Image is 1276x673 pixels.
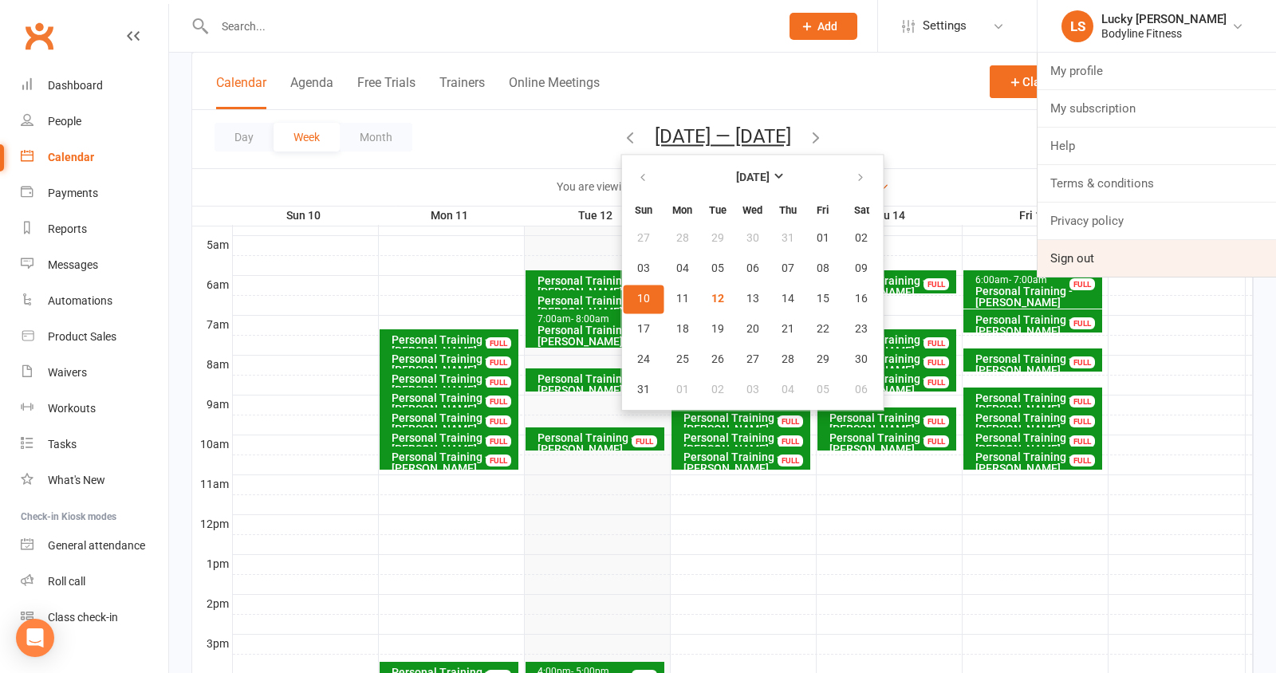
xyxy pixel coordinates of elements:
div: FULL [486,435,511,447]
a: Messages [21,247,168,283]
button: 05 [701,254,734,283]
div: People [48,115,81,128]
button: 09 [841,254,882,283]
span: - 7:00am [1009,274,1047,285]
div: FULL [778,455,803,466]
span: - 8:00am [571,313,609,325]
button: 27 [624,224,664,253]
div: Personal Training - [PERSON_NAME] [975,314,1099,336]
span: Add [817,20,837,33]
a: Tasks [21,427,168,462]
div: FULL [1069,356,1095,368]
th: 3pm [192,634,232,654]
button: 08 [806,254,840,283]
span: 18 [676,323,689,336]
span: 06 [746,262,759,275]
div: FULL [1069,415,1095,427]
span: 20 [746,323,759,336]
button: 20 [736,315,770,344]
span: 03 [637,262,650,275]
a: Clubworx [19,16,59,56]
span: 31 [637,384,650,396]
span: 16 [855,293,868,305]
div: Class check-in [48,611,118,624]
div: FULL [486,376,511,388]
div: FULL [924,435,949,447]
button: 04 [666,254,699,283]
button: 02 [841,224,882,253]
a: Automations [21,283,168,319]
button: 28 [666,224,699,253]
div: Personal Training - [PERSON_NAME] [391,451,515,474]
a: Sign out [1038,240,1276,277]
div: FULL [924,376,949,388]
strong: [DATE] [736,171,770,184]
th: 8am [192,355,232,375]
div: FULL [486,356,511,368]
span: 21 [782,323,794,336]
div: Bodyline Fitness [1101,26,1227,41]
span: 08 [817,262,829,275]
th: 12pm [192,514,232,534]
button: 15 [806,285,840,313]
button: Class / Event [990,65,1111,98]
a: Product Sales [21,319,168,355]
a: Class kiosk mode [21,600,168,636]
span: 09 [855,262,868,275]
button: 16 [841,285,882,313]
button: 04 [771,376,805,404]
div: FULL [924,337,949,349]
th: Fri 15 [962,206,1108,226]
div: Personal Training - [PERSON_NAME] [391,334,515,356]
div: Personal Training - [PERSON_NAME] [829,334,953,356]
button: 23 [841,315,882,344]
span: 04 [782,384,794,396]
div: FULL [1069,435,1095,447]
button: 21 [771,315,805,344]
div: Tasks [48,438,77,451]
button: 26 [701,345,734,374]
button: 13 [736,285,770,313]
small: Saturday [854,204,869,216]
strong: You are viewing [557,180,634,193]
input: Search... [210,15,769,37]
span: 30 [746,232,759,245]
button: 12 [701,285,734,313]
div: Personal Training - [PERSON_NAME] [391,392,515,415]
a: Workouts [21,391,168,427]
div: Personal Training - [PERSON_NAME] [975,392,1099,415]
div: 7:00am [537,314,661,325]
div: Personal Training - [PERSON_NAME] [537,373,661,396]
span: 04 [676,262,689,275]
div: Personal Training - [PERSON_NAME] [975,285,1099,308]
div: Waivers [48,366,87,379]
button: 27 [736,345,770,374]
button: 18 [666,315,699,344]
th: 2pm [192,594,232,614]
button: Online Meetings [509,75,600,109]
div: Personal Training - [PERSON_NAME] [975,353,1099,376]
span: 11 [676,293,689,305]
th: 5am [192,235,232,255]
button: Add [790,13,857,40]
button: 01 [806,224,840,253]
div: FULL [778,415,803,427]
th: 7am [192,315,232,335]
small: Wednesday [742,204,762,216]
span: 05 [711,262,724,275]
th: 9am [192,395,232,415]
div: Roll call [48,575,85,588]
button: Month [340,123,412,152]
span: 27 [637,232,650,245]
button: 10 [624,285,664,313]
div: Reports [48,222,87,235]
span: 29 [711,232,724,245]
a: Reports [21,211,168,247]
a: Help [1038,128,1276,164]
button: Free Trials [357,75,415,109]
a: Terms & conditions [1038,165,1276,202]
div: What's New [48,474,105,486]
button: 06 [841,376,882,404]
div: Dashboard [48,79,103,92]
small: Monday [672,204,692,216]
